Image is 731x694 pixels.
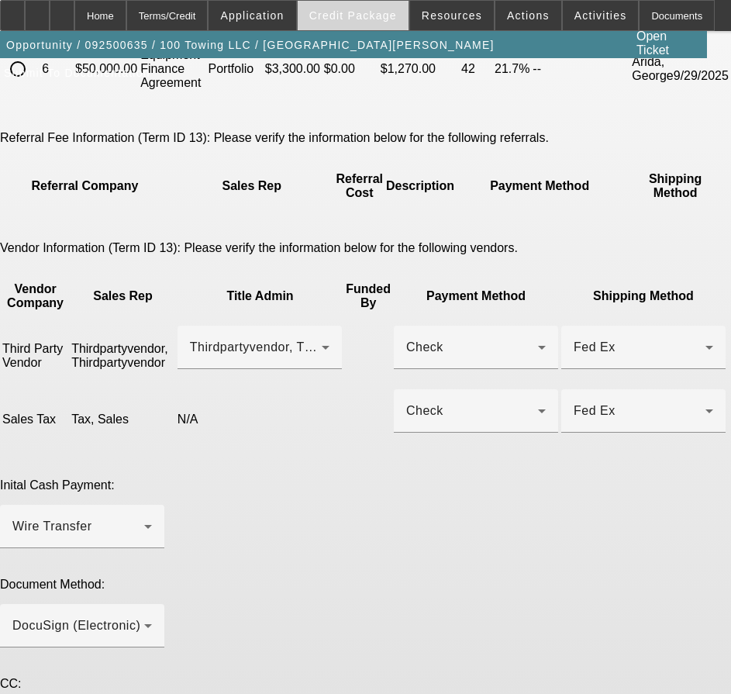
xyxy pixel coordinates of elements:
p: 42 [461,62,491,76]
a: Open Ticket [630,23,705,64]
p: Shipping Method [561,289,726,303]
button: Activities [563,1,639,30]
button: Credit Package [298,1,409,30]
span: Resources [422,9,482,22]
span: Check [406,404,443,417]
p: Equipment Finance Agreement [140,48,205,90]
p: Vendor Company [2,282,68,310]
span: Check [406,340,443,354]
span: Application [220,9,284,22]
span: Fed Ex [574,404,615,417]
p: Referral Cost [336,172,383,200]
p: Payment Method [457,179,622,193]
span: DocuSign (Electronic) [12,619,140,632]
p: Sales Rep [71,289,174,303]
p: -- [533,62,565,76]
td: Sales Tax [2,388,69,451]
p: Arida, George9/29/2025 [632,55,729,83]
p: Payment Method [394,289,558,303]
p: Shipping Method [625,172,726,200]
p: Funded By [346,282,391,310]
p: Sales Rep [171,179,333,193]
p: 21.7% [495,62,529,76]
td: Thirdpartyvendor, Thirdpartyvendor [71,325,175,387]
p: $3,300.00 [265,62,321,76]
p: $1,270.00 [381,62,436,76]
td: Tax, Sales [71,388,175,451]
span: Submit To Documentation [4,67,150,79]
p: Description [386,179,454,193]
span: Fed Ex [574,340,615,354]
p: N/A [178,413,343,426]
span: Opportunity / 092500635 / 100 Towing LLC / [GEOGRAPHIC_DATA][PERSON_NAME] [6,39,495,51]
button: Actions [495,1,561,30]
button: Resources [410,1,494,30]
span: Wire Transfer [12,520,92,533]
td: Third Party Vendor [2,325,69,387]
span: Thirdpartyvendor, Thirdpartyvendor [190,340,397,354]
span: Credit Package [309,9,397,22]
span: Activities [574,9,627,22]
span: Actions [507,9,550,22]
button: Application [209,1,295,30]
p: Title Admin [178,289,343,303]
p: Portfolio [209,62,262,76]
p: Referral Company [2,179,167,193]
p: $0.00 [324,62,378,76]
